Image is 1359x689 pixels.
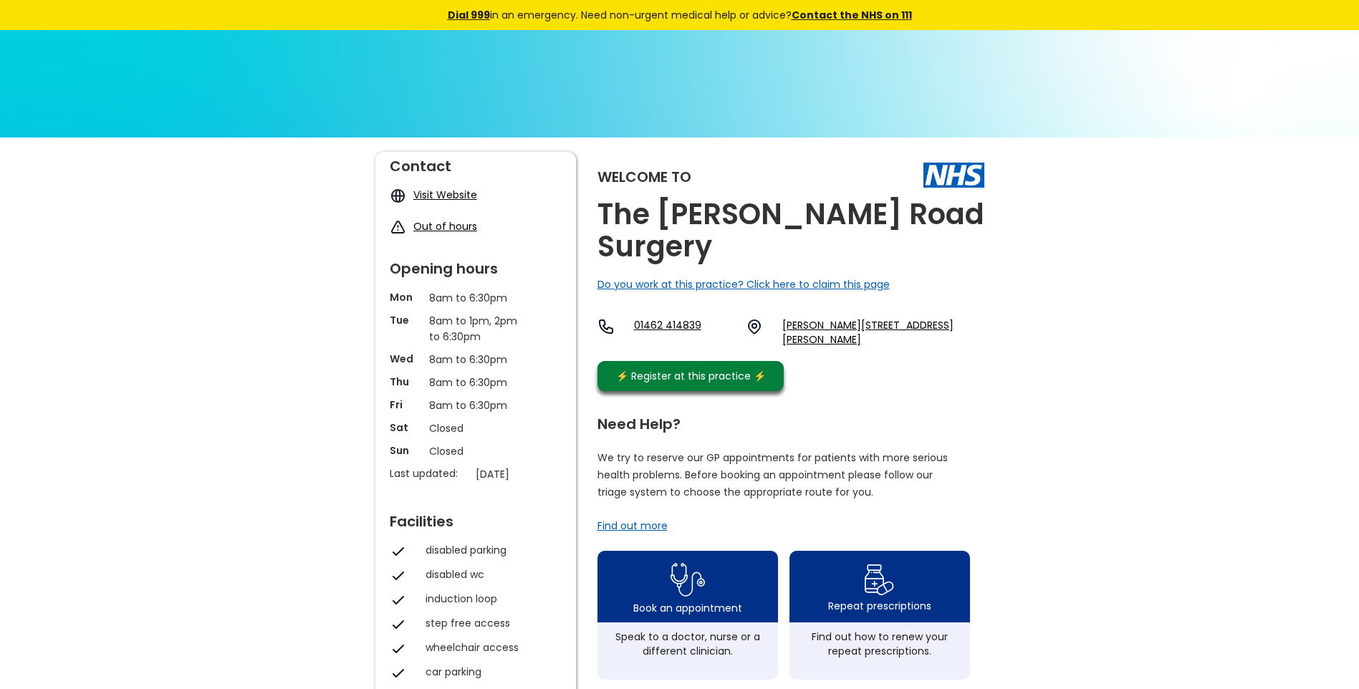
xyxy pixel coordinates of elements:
[390,219,406,236] img: exclamation icon
[429,420,522,436] p: Closed
[609,368,774,384] div: ⚡️ Register at this practice ⚡️
[633,601,742,615] div: Book an appointment
[429,313,522,344] p: 8am to 1pm, 2pm to 6:30pm
[429,352,522,367] p: 8am to 6:30pm
[597,170,691,184] div: Welcome to
[792,8,912,22] a: Contact the NHS on 111
[390,507,562,529] div: Facilities
[390,443,422,458] p: Sun
[597,410,970,431] div: Need Help?
[390,254,562,276] div: Opening hours
[429,375,522,390] p: 8am to 6:30pm
[782,318,984,347] a: [PERSON_NAME][STREET_ADDRESS][PERSON_NAME]
[390,466,469,481] p: Last updated:
[390,290,422,304] p: Mon
[448,8,490,22] a: Dial 999
[597,198,984,263] h2: The [PERSON_NAME] Road Surgery
[426,567,554,582] div: disabled wc
[671,559,705,601] img: book appointment icon
[597,519,668,533] a: Find out more
[390,313,422,327] p: Tue
[476,466,569,482] p: [DATE]
[426,543,554,557] div: disabled parking
[746,318,763,335] img: practice location icon
[350,7,1009,23] div: in an emergency. Need non-urgent medical help or advice?
[597,318,615,335] img: telephone icon
[597,277,890,291] a: Do you work at this practice? Click here to claim this page
[426,640,554,655] div: wheelchair access
[429,397,522,413] p: 8am to 6:30pm
[605,630,771,658] div: Speak to a doctor, nurse or a different clinician.
[390,397,422,412] p: Fri
[789,551,970,680] a: repeat prescription iconRepeat prescriptionsFind out how to renew your repeat prescriptions.
[413,219,477,233] a: Out of hours
[597,551,778,680] a: book appointment icon Book an appointmentSpeak to a doctor, nurse or a different clinician.
[429,290,522,306] p: 8am to 6:30pm
[390,375,422,389] p: Thu
[797,630,963,658] div: Find out how to renew your repeat prescriptions.
[426,616,554,630] div: step free access
[634,318,735,347] a: 01462 414839
[597,361,784,391] a: ⚡️ Register at this practice ⚡️
[864,561,895,599] img: repeat prescription icon
[597,449,949,501] p: We try to reserve our GP appointments for patients with more serious health problems. Before book...
[923,163,984,187] img: The NHS logo
[426,592,554,606] div: induction loop
[390,352,422,366] p: Wed
[390,420,422,435] p: Sat
[828,599,931,613] div: Repeat prescriptions
[390,188,406,204] img: globe icon
[429,443,522,459] p: Closed
[426,665,554,679] div: car parking
[413,188,477,202] a: Visit Website
[390,152,562,173] div: Contact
